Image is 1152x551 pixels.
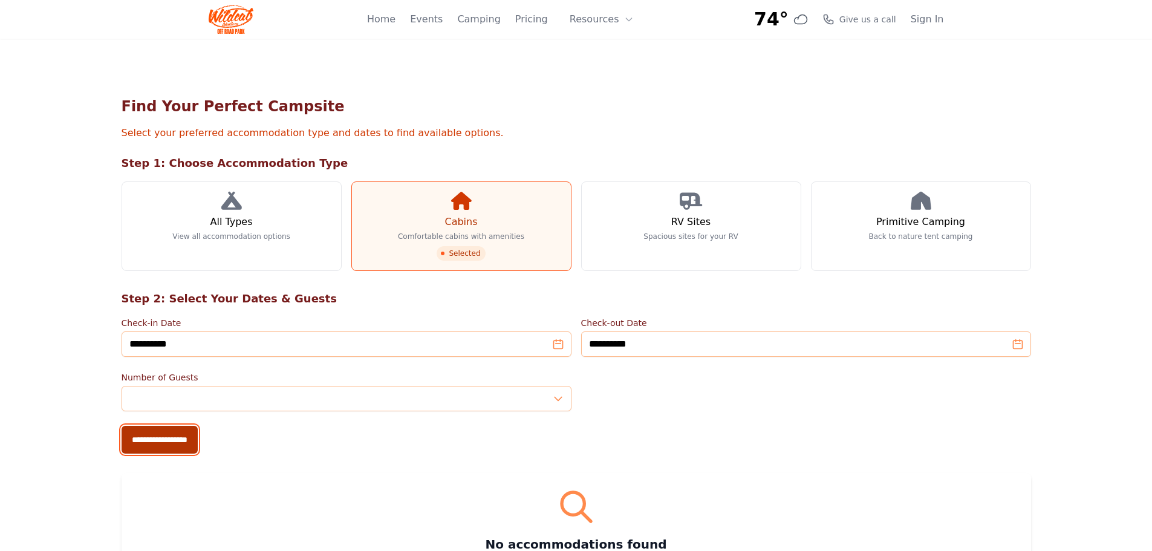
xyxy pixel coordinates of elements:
[671,215,711,229] h3: RV Sites
[209,5,254,34] img: Wildcat Logo
[811,181,1031,271] a: Primitive Camping Back to nature tent camping
[562,7,641,31] button: Resources
[869,232,973,241] p: Back to nature tent camping
[444,215,477,229] h3: Cabins
[122,97,1031,116] h1: Find Your Perfect Campsite
[367,12,395,27] a: Home
[515,12,548,27] a: Pricing
[581,181,801,271] a: RV Sites Spacious sites for your RV
[122,126,1031,140] p: Select your preferred accommodation type and dates to find available options.
[437,246,485,261] span: Selected
[122,155,1031,172] h2: Step 1: Choose Accommodation Type
[822,13,896,25] a: Give us a call
[643,232,738,241] p: Spacious sites for your RV
[122,371,571,383] label: Number of Guests
[457,12,500,27] a: Camping
[172,232,290,241] p: View all accommodation options
[581,317,1031,329] label: Check-out Date
[398,232,524,241] p: Comfortable cabins with amenities
[210,215,252,229] h3: All Types
[911,12,944,27] a: Sign In
[754,8,789,30] span: 74°
[410,12,443,27] a: Events
[122,317,571,329] label: Check-in Date
[122,290,1031,307] h2: Step 2: Select Your Dates & Guests
[122,181,342,271] a: All Types View all accommodation options
[351,181,571,271] a: Cabins Comfortable cabins with amenities Selected
[839,13,896,25] span: Give us a call
[876,215,965,229] h3: Primitive Camping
